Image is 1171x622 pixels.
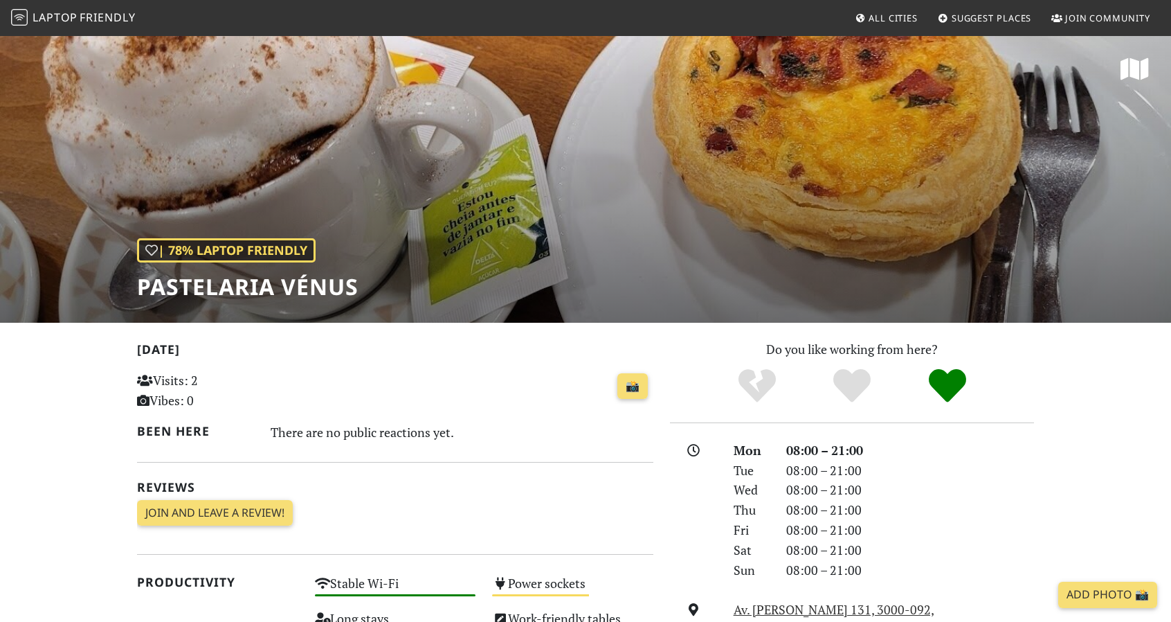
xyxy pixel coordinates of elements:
div: 08:00 – 21:00 [778,540,1042,560]
span: Friendly [80,10,135,25]
a: All Cities [849,6,923,30]
a: Join and leave a review! [137,500,293,526]
h2: Reviews [137,480,653,495]
span: All Cities [869,12,918,24]
a: Join Community [1046,6,1156,30]
h2: [DATE] [137,342,653,362]
div: Tue [725,461,778,481]
div: Power sockets [484,572,662,607]
div: 08:00 – 21:00 [778,480,1042,500]
h1: Pastelaria Vénus [137,274,358,300]
div: Mon [725,441,778,461]
div: Wed [725,480,778,500]
div: Sun [725,560,778,580]
div: Sat [725,540,778,560]
h2: Productivity [137,575,298,589]
a: Suggest Places [932,6,1037,30]
span: Join Community [1065,12,1150,24]
div: No [709,367,805,405]
p: Visits: 2 Vibes: 0 [137,371,298,411]
div: 08:00 – 21:00 [778,560,1042,580]
img: LaptopFriendly [11,9,28,26]
p: Do you like working from here? [670,339,1034,359]
span: Suggest Places [952,12,1032,24]
div: 08:00 – 21:00 [778,520,1042,540]
div: 08:00 – 21:00 [778,461,1042,481]
div: Thu [725,500,778,520]
div: Stable Wi-Fi [307,572,484,607]
a: Add Photo 📸 [1058,582,1157,608]
div: | 78% Laptop Friendly [137,238,316,263]
div: Yes [804,367,900,405]
span: Laptop [33,10,78,25]
h2: Been here [137,424,254,438]
a: LaptopFriendly LaptopFriendly [11,6,136,30]
div: Fri [725,520,778,540]
div: Definitely! [900,367,995,405]
div: 08:00 – 21:00 [778,500,1042,520]
a: 📸 [617,373,648,400]
div: There are no public reactions yet. [271,421,654,443]
div: 08:00 – 21:00 [778,441,1042,461]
